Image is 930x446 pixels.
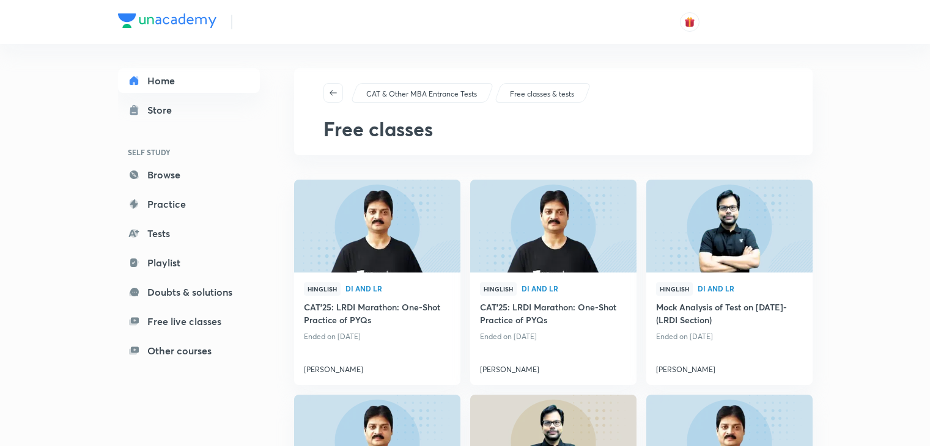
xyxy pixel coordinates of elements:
[118,338,260,363] a: Other courses
[364,89,479,100] a: CAT & Other MBA Entrance Tests
[480,359,627,375] a: [PERSON_NAME]
[698,285,803,292] span: DI and LR
[480,329,627,345] p: Ended on [DATE]
[118,142,260,163] h6: SELF STUDY
[345,285,451,292] span: DI and LR
[698,285,803,293] a: DI and LR
[292,179,462,274] img: new-thumbnail
[656,329,803,345] p: Ended on [DATE]
[294,180,460,272] a: new-thumbnail
[656,359,803,375] a: [PERSON_NAME]
[118,192,260,216] a: Practice
[480,301,627,329] a: CAT'25: LRDI Marathon: One-Shot Practice of PYQs
[656,282,693,296] span: Hinglish
[656,301,803,329] a: Mock Analysis of Test on [DATE]- (LRDI Section)
[304,282,341,296] span: Hinglish
[684,16,695,27] img: avatar
[118,250,260,275] a: Playlist
[118,163,260,187] a: Browse
[118,280,260,304] a: Doubts & solutions
[118,13,216,28] img: Company Logo
[470,180,637,272] a: new-thumbnail
[522,285,627,293] a: DI and LR
[118,309,260,334] a: Free live classes
[480,282,517,296] span: Hinglish
[304,329,451,345] p: Ended on [DATE]
[323,117,813,141] h1: Free classes
[680,12,699,32] button: avatar
[147,103,179,117] div: Store
[644,179,814,274] img: new-thumbnail
[468,179,638,274] img: new-thumbnail
[118,68,260,93] a: Home
[507,89,576,100] a: Free classes & tests
[345,285,451,293] a: DI and LR
[304,359,451,375] a: [PERSON_NAME]
[522,285,627,292] span: DI and LR
[304,301,451,329] a: CAT'25: LRDI Marathon: One-Shot Practice of PYQs
[118,13,216,31] a: Company Logo
[118,98,260,122] a: Store
[366,89,477,100] p: CAT & Other MBA Entrance Tests
[646,180,813,272] a: new-thumbnail
[118,221,260,246] a: Tests
[510,89,574,100] p: Free classes & tests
